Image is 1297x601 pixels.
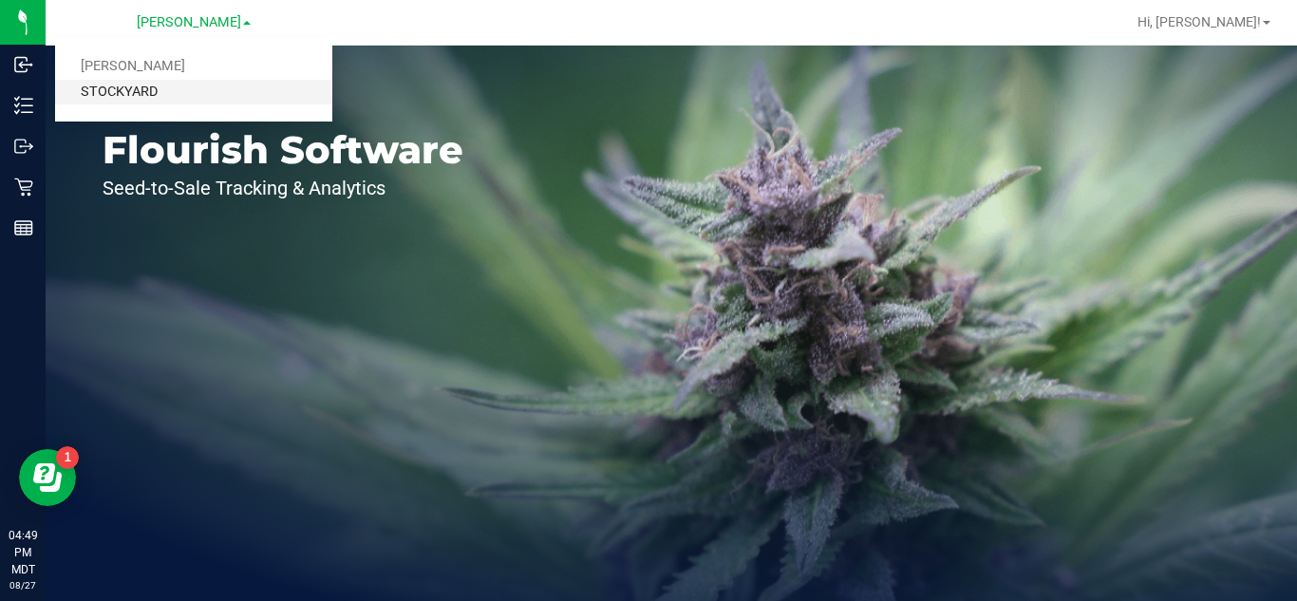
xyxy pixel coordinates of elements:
[56,446,79,469] iframe: Resource center unread badge
[103,178,463,197] p: Seed-to-Sale Tracking & Analytics
[103,131,463,169] p: Flourish Software
[55,80,332,105] a: STOCKYARD
[14,96,33,115] inline-svg: Inventory
[14,137,33,156] inline-svg: Outbound
[14,178,33,197] inline-svg: Retail
[137,14,241,30] span: [PERSON_NAME]
[1137,14,1261,29] span: Hi, [PERSON_NAME]!
[9,527,37,578] p: 04:49 PM MDT
[55,54,332,80] a: [PERSON_NAME]
[19,449,76,506] iframe: Resource center
[14,218,33,237] inline-svg: Reports
[14,55,33,74] inline-svg: Inbound
[9,578,37,592] p: 08/27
